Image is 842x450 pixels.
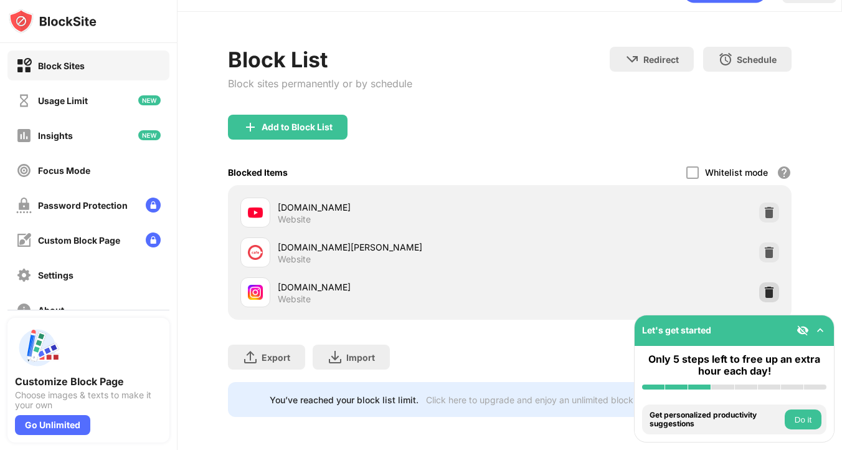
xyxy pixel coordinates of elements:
[814,324,826,337] img: omni-setup-toggle.svg
[38,270,73,280] div: Settings
[16,302,32,318] img: about-off.svg
[16,198,32,213] img: password-protection-off.svg
[642,325,711,335] div: Let's get started
[138,130,161,140] img: new-icon.svg
[278,280,509,294] div: [DOMAIN_NAME]
[278,214,311,225] div: Website
[262,352,290,363] div: Export
[248,285,263,300] img: favicons
[15,325,60,370] img: push-custom-page.svg
[248,205,263,220] img: favicons
[16,163,32,178] img: focus-off.svg
[16,128,32,143] img: insights-off.svg
[9,9,97,34] img: logo-blocksite.svg
[146,198,161,213] img: lock-menu.svg
[16,58,32,74] img: block-on.svg
[16,93,32,108] img: time-usage-off.svg
[138,95,161,105] img: new-icon.svg
[278,241,509,254] div: [DOMAIN_NAME][PERSON_NAME]
[228,77,412,90] div: Block sites permanently or by schedule
[38,165,90,176] div: Focus Mode
[426,395,650,405] div: Click here to upgrade and enjoy an unlimited block list.
[228,167,288,178] div: Blocked Items
[278,201,509,214] div: [DOMAIN_NAME]
[705,167,768,178] div: Whitelist mode
[38,200,128,211] div: Password Protection
[15,375,162,388] div: Customize Block Page
[38,60,85,71] div: Block Sites
[38,95,88,106] div: Usage Limit
[643,54,679,65] div: Redirect
[278,294,311,305] div: Website
[146,232,161,247] img: lock-menu.svg
[38,305,64,315] div: About
[650,411,782,429] div: Get personalized productivity suggestions
[785,409,821,429] button: Do it
[737,54,777,65] div: Schedule
[270,395,419,405] div: You’ve reached your block list limit.
[642,353,826,377] div: Only 5 steps left to free up an extra hour each day!
[228,47,412,72] div: Block List
[16,267,32,283] img: settings-off.svg
[38,235,120,246] div: Custom Block Page
[262,122,333,132] div: Add to Block List
[797,324,809,337] img: eye-not-visible.svg
[38,130,73,141] div: Insights
[16,232,32,248] img: customize-block-page-off.svg
[248,245,263,260] img: favicons
[15,390,162,410] div: Choose images & texts to make it your own
[278,254,311,265] div: Website
[15,415,90,435] div: Go Unlimited
[346,352,375,363] div: Import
